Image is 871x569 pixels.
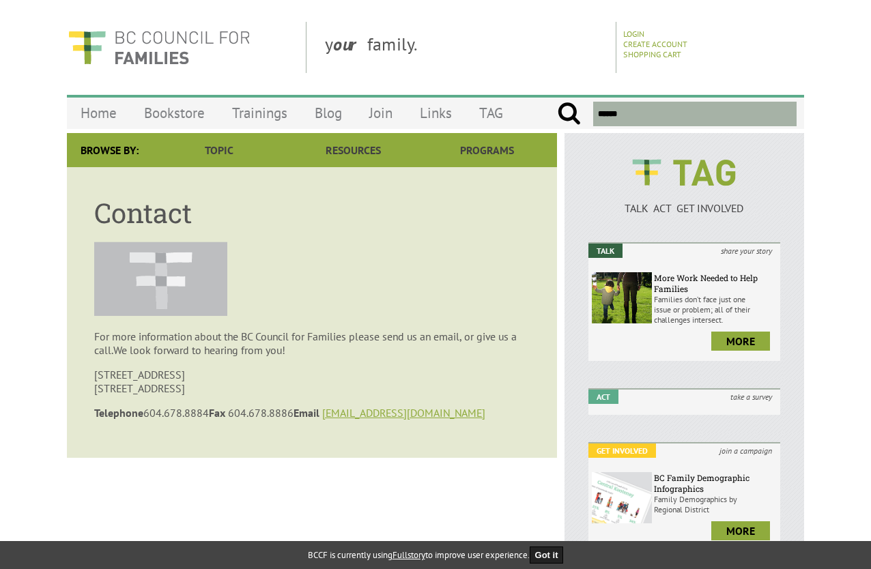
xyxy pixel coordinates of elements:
em: Get Involved [588,443,656,458]
a: Create Account [623,39,687,49]
p: [STREET_ADDRESS] [STREET_ADDRESS] [94,368,530,395]
a: more [711,332,770,351]
em: Talk [588,244,623,258]
a: TALK ACT GET INVOLVED [588,188,780,215]
button: Got it [530,546,564,564]
a: Links [406,97,466,129]
strong: Email [294,406,319,420]
a: Home [67,97,130,129]
a: [EMAIL_ADDRESS][DOMAIN_NAME] [322,406,485,420]
i: take a survey [722,390,780,404]
h6: BC Family Demographic Infographics [654,472,777,494]
a: Trainings [218,97,301,129]
h1: Contact [94,194,530,231]
span: We look forward to hearing from you! [113,343,285,357]
img: BC Council for FAMILIES [67,22,251,73]
i: join a campaign [711,443,780,458]
a: TAG [466,97,517,129]
i: share your story [713,244,780,258]
a: Shopping Cart [623,49,681,59]
p: For more information about the BC Council for Families please send us an email, or give us a call. [94,330,530,357]
a: Blog [301,97,356,129]
p: Family Demographics by Regional District [654,494,777,514]
a: Topic [152,133,286,167]
div: Browse By: [67,133,152,167]
a: Fullstory [392,549,425,561]
p: TALK ACT GET INVOLVED [588,201,780,215]
em: Act [588,390,618,404]
a: Programs [420,133,554,167]
strong: our [333,33,367,55]
p: Families don’t face just one issue or problem; all of their challenges intersect. [654,294,777,325]
p: 604.678.8884 [94,406,530,420]
a: Resources [286,133,420,167]
a: Login [623,29,644,39]
a: Join [356,97,406,129]
strong: Fax [209,406,225,420]
a: Bookstore [130,97,218,129]
span: 604.678.8886 [228,406,322,420]
a: more [711,521,770,540]
img: BCCF's TAG Logo [623,147,745,199]
div: y family. [314,22,616,73]
strong: Telephone [94,406,143,420]
h6: More Work Needed to Help Families [654,272,777,294]
input: Submit [557,102,581,126]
